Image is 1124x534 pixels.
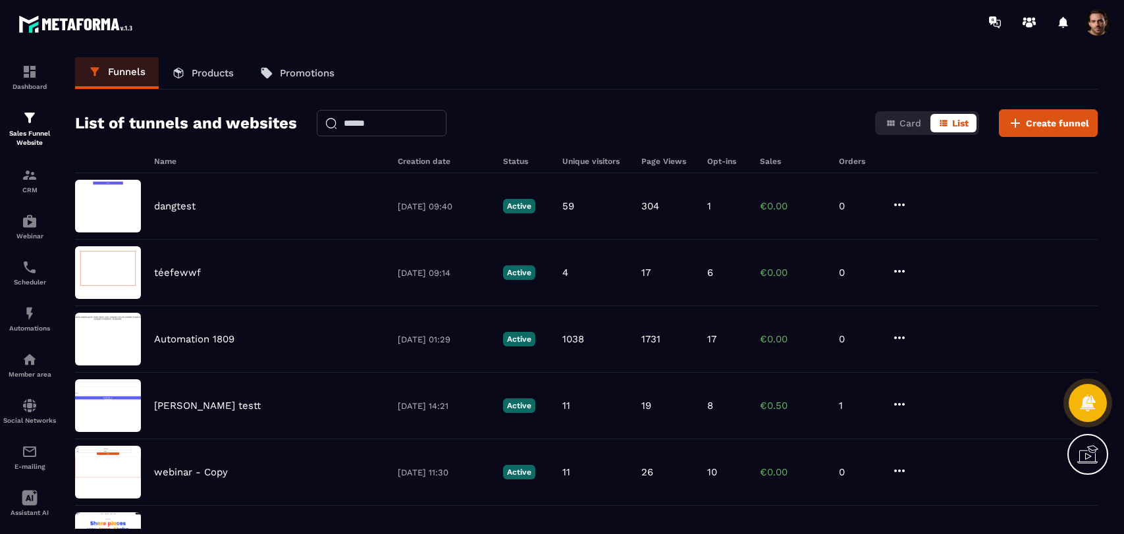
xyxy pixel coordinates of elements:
p: Active [503,199,535,213]
p: Dashboard [3,83,56,90]
p: [PERSON_NAME] testt [154,400,261,412]
p: Active [503,265,535,280]
p: [DATE] 01:29 [398,334,490,344]
img: image [75,246,141,299]
p: Promotions [280,67,335,79]
p: 1 [707,200,711,212]
p: Social Networks [3,417,56,424]
p: téefewwf [154,267,201,279]
p: [DATE] 11:30 [398,467,490,477]
p: Scheduler [3,279,56,286]
p: Assistant AI [3,509,56,516]
button: List [930,114,977,132]
p: Webinar [3,232,56,240]
img: automations [22,352,38,367]
h6: Sales [760,157,826,166]
p: €0.00 [760,466,826,478]
span: List [952,118,969,128]
a: formationformationDashboard [3,54,56,100]
h6: Creation date [398,157,490,166]
p: 11 [562,466,570,478]
p: Automation 1809 [154,333,234,345]
p: Funnels [108,66,146,78]
p: 26 [641,466,653,478]
p: Sales Funnel Website [3,129,56,147]
h6: Orders [839,157,878,166]
img: image [75,180,141,232]
p: 19 [641,400,651,412]
a: schedulerschedulerScheduler [3,250,56,296]
p: 17 [641,267,651,279]
a: Funnels [75,57,159,89]
p: €0.00 [760,267,826,279]
p: dangtest [154,200,196,212]
h2: List of tunnels and websites [75,110,297,136]
p: 0 [839,200,878,212]
p: 4 [562,267,568,279]
p: 8 [707,400,713,412]
p: Member area [3,371,56,378]
a: Assistant AI [3,480,56,526]
p: 6 [707,267,713,279]
p: 0 [839,267,878,279]
p: [DATE] 09:14 [398,268,490,278]
button: Card [878,114,929,132]
h6: Status [503,157,549,166]
p: Active [503,465,535,479]
p: E-mailing [3,463,56,470]
img: social-network [22,398,38,414]
img: automations [22,306,38,321]
p: CRM [3,186,56,194]
img: scheduler [22,259,38,275]
a: formationformationSales Funnel Website [3,100,56,157]
a: automationsautomationsAutomations [3,296,56,342]
p: webinar - Copy [154,466,228,478]
h6: Name [154,157,385,166]
a: social-networksocial-networkSocial Networks [3,388,56,434]
p: €0.00 [760,200,826,212]
p: 304 [641,200,659,212]
p: 59 [562,200,574,212]
img: automations [22,213,38,229]
h6: Opt-ins [707,157,747,166]
img: image [75,379,141,432]
p: Active [503,398,535,413]
img: formation [22,167,38,183]
p: 1038 [562,333,584,345]
a: automationsautomationsWebinar [3,203,56,250]
img: formation [22,110,38,126]
span: Card [899,118,921,128]
p: [DATE] 09:40 [398,201,490,211]
h6: Page Views [641,157,694,166]
p: €0.00 [760,333,826,345]
p: Products [192,67,234,79]
a: automationsautomationsMember area [3,342,56,388]
a: formationformationCRM [3,157,56,203]
img: formation [22,64,38,80]
a: emailemailE-mailing [3,434,56,480]
h6: Unique visitors [562,157,628,166]
p: [DATE] 14:21 [398,401,490,411]
a: Products [159,57,247,89]
p: 1 [839,400,878,412]
p: 0 [839,466,878,478]
img: image [75,313,141,365]
img: logo [18,12,137,36]
p: 11 [562,400,570,412]
a: Promotions [247,57,348,89]
p: Active [503,332,535,346]
p: 10 [707,466,717,478]
p: Automations [3,325,56,332]
p: €0.50 [760,400,826,412]
img: email [22,444,38,460]
img: image [75,446,141,498]
button: Create funnel [999,109,1098,137]
p: 17 [707,333,716,345]
p: 0 [839,333,878,345]
p: 1731 [641,333,660,345]
span: Create funnel [1026,117,1089,130]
